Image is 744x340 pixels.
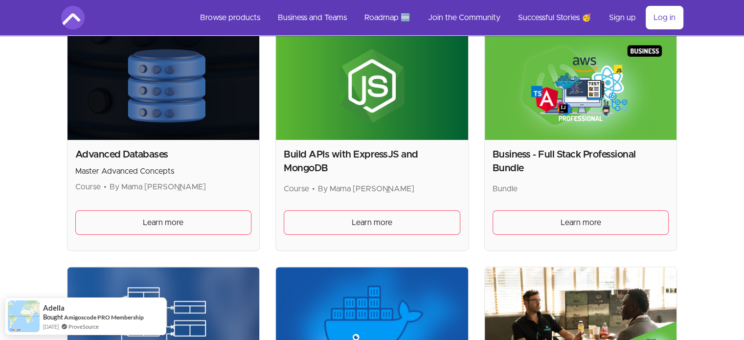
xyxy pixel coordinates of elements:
span: Learn more [143,217,183,228]
h2: Build APIs with ExpressJS and MongoDB [284,148,460,175]
a: Browse products [192,6,268,29]
span: By Mama [PERSON_NAME] [318,185,414,193]
span: Bundle [493,185,518,193]
p: Master Advanced Concepts [75,165,252,177]
h2: Business - Full Stack Professional Bundle [493,148,669,175]
a: Business and Teams [270,6,355,29]
a: Sign up [601,6,644,29]
img: Product image for Build APIs with ExpressJS and MongoDB [276,32,468,140]
span: • [104,183,107,191]
span: By Mama [PERSON_NAME] [110,183,206,191]
img: Amigoscode logo [61,6,85,29]
span: Adella [43,304,65,312]
span: Bought [43,313,63,321]
h2: Advanced Databases [75,148,252,161]
a: Successful Stories 🥳 [510,6,599,29]
a: ProveSource [68,322,99,331]
img: Product image for Business - Full Stack Professional Bundle [485,32,677,140]
span: Course [75,183,101,191]
span: Course [284,185,309,193]
a: Roadmap 🆕 [357,6,418,29]
a: Learn more [284,210,460,235]
a: Learn more [75,210,252,235]
a: Learn more [493,210,669,235]
a: Log in [646,6,683,29]
img: provesource social proof notification image [8,300,40,332]
span: • [312,185,315,193]
img: Product image for Advanced Databases [68,32,260,140]
a: Join the Community [420,6,508,29]
a: Amigoscode PRO Membership [64,313,144,321]
nav: Main [192,6,683,29]
span: Learn more [561,217,601,228]
span: Learn more [352,217,392,228]
span: [DATE] [43,322,59,331]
